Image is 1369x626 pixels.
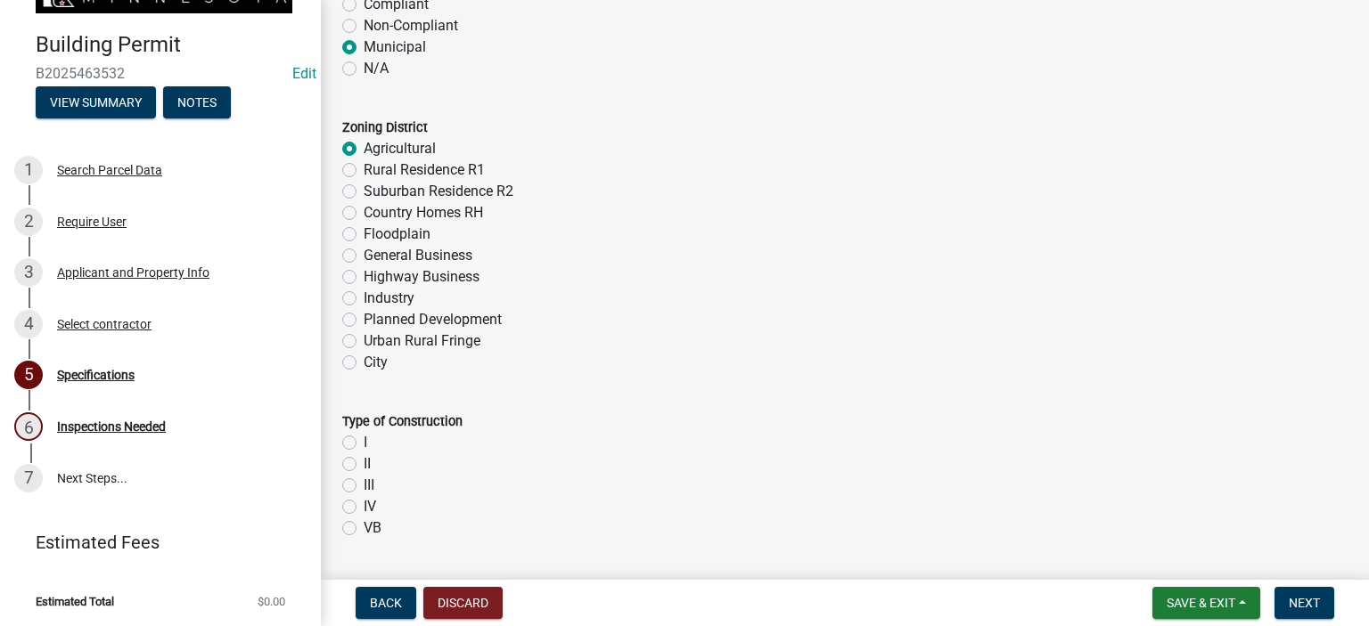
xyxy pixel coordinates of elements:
[14,464,43,492] div: 7
[364,309,502,330] label: Planned Development
[1289,596,1320,610] span: Next
[356,587,416,619] button: Back
[364,432,367,453] label: I
[57,215,127,228] div: Require User
[364,453,371,475] label: II
[370,596,402,610] span: Back
[57,420,166,433] div: Inspections Needed
[14,412,43,441] div: 6
[14,207,43,236] div: 2
[364,181,513,202] label: Suburban Residence R2
[1167,596,1235,610] span: Save & Exit
[1152,587,1260,619] button: Save & Exit
[364,496,376,517] label: IV
[57,318,152,330] div: Select contractor
[364,58,389,79] label: N/A
[364,352,388,373] label: City
[364,159,485,181] label: Rural Residence R1
[342,122,428,134] label: Zoning District
[258,596,285,607] span: $0.00
[292,65,316,82] wm-modal-confirm: Edit Application Number
[14,361,43,389] div: 5
[163,96,231,110] wm-modal-confirm: Notes
[364,475,374,496] label: III
[364,288,414,309] label: Industry
[423,587,503,619] button: Discard
[364,245,472,266] label: General Business
[14,258,43,287] div: 3
[342,416,463,428] label: Type of Construction
[364,37,426,58] label: Municipal
[364,202,483,224] label: Country Homes RH
[1275,587,1334,619] button: Next
[163,86,231,118] button: Notes
[36,32,307,58] h4: Building Permit
[57,369,135,381] div: Specifications
[36,596,114,607] span: Estimated Total
[364,138,436,159] label: Agricultural
[36,65,285,82] span: B2025463532
[57,164,162,176] div: Search Parcel Data
[364,15,458,37] label: Non-Compliant
[292,65,316,82] a: Edit
[364,266,480,288] label: Highway Business
[364,517,381,539] label: VB
[14,524,292,560] a: Estimated Fees
[14,156,43,184] div: 1
[364,224,430,245] label: Floodplain
[36,86,156,118] button: View Summary
[36,96,156,110] wm-modal-confirm: Summary
[14,310,43,338] div: 4
[57,266,209,279] div: Applicant and Property Info
[364,330,480,352] label: Urban Rural Fringe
